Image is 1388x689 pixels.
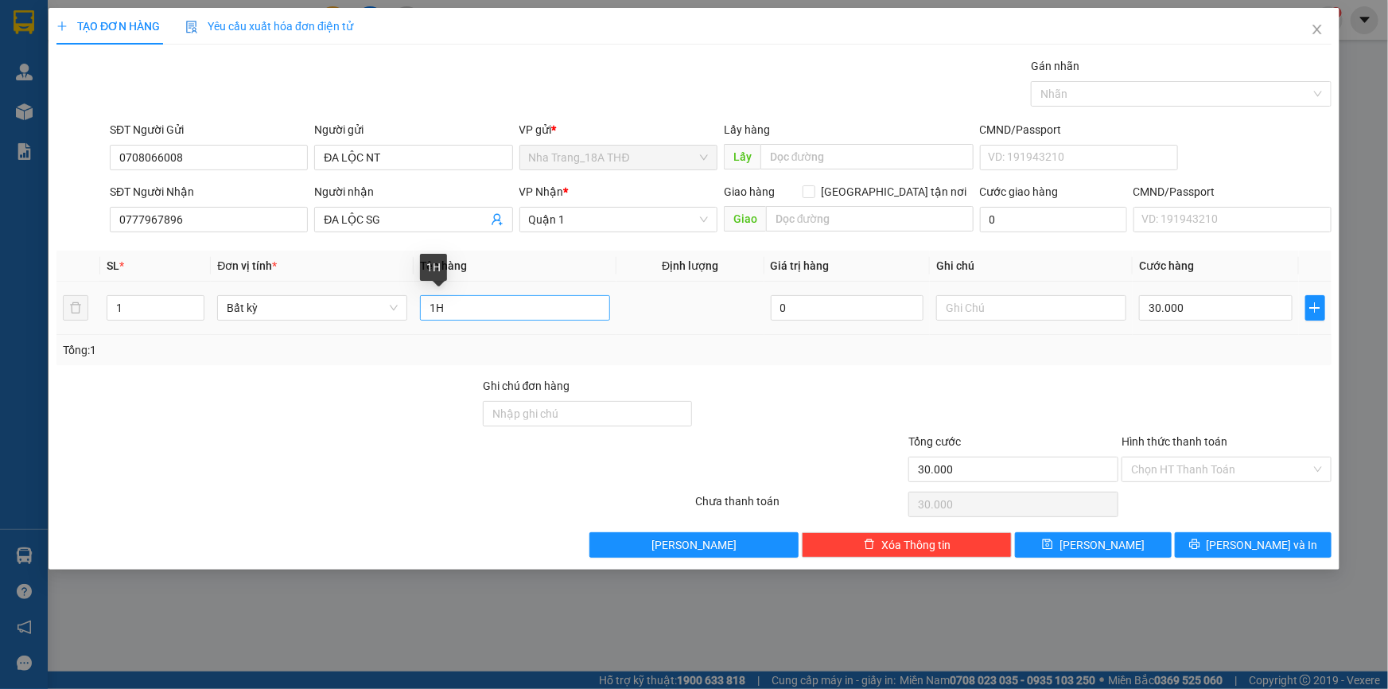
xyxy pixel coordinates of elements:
div: CMND/Passport [980,121,1178,138]
div: Người gửi [314,121,512,138]
div: Chưa thanh toán [694,492,908,520]
span: TẠO ĐƠN HÀNG [56,20,160,33]
span: save [1042,539,1053,551]
label: Hình thức thanh toán [1122,435,1227,448]
input: Dọc đường [766,206,974,232]
span: user-add [491,213,503,226]
span: Yêu cầu xuất hóa đơn điện tử [185,20,353,33]
button: save[PERSON_NAME] [1015,532,1172,558]
span: Giao [724,206,766,232]
label: Gán nhãn [1031,60,1079,72]
div: SĐT Người Gửi [110,121,308,138]
button: delete [63,295,88,321]
span: [PERSON_NAME] và In [1207,536,1318,554]
button: [PERSON_NAME] [589,532,799,558]
span: Giao hàng [724,185,775,198]
span: SL [107,259,119,272]
span: printer [1189,539,1200,551]
span: delete [864,539,875,551]
span: Xóa Thông tin [881,536,951,554]
div: Tổng: 1 [63,341,536,359]
span: Increase Value [186,296,204,308]
span: plus [1306,302,1324,314]
div: SĐT Người Nhận [110,183,308,200]
div: 1H [420,254,447,281]
span: Lấy [724,144,760,169]
span: Đơn vị tính [217,259,277,272]
span: Định lượng [662,259,718,272]
button: Close [1295,8,1339,53]
button: plus [1305,295,1325,321]
input: 0 [771,295,924,321]
input: Ghi chú đơn hàng [483,401,693,426]
span: Giá trị hàng [771,259,830,272]
th: Ghi chú [930,251,1133,282]
button: deleteXóa Thông tin [802,532,1012,558]
input: Cước giao hàng [980,207,1127,232]
div: VP gửi [519,121,717,138]
span: down [191,309,200,319]
span: VP Nhận [519,185,564,198]
span: Lấy hàng [724,123,770,136]
span: Quận 1 [529,208,708,232]
span: plus [56,21,68,32]
div: Người nhận [314,183,512,200]
span: Decrease Value [186,308,204,320]
label: Ghi chú đơn hàng [483,380,570,392]
span: Bất kỳ [227,296,398,320]
span: Nha Trang_18A THĐ [529,146,708,169]
span: [PERSON_NAME] [651,536,737,554]
span: [PERSON_NAME] [1059,536,1145,554]
input: Dọc đường [760,144,974,169]
input: VD: Bàn, Ghế [420,295,610,321]
label: Cước giao hàng [980,185,1059,198]
img: icon [185,21,198,33]
span: [GEOGRAPHIC_DATA] tận nơi [815,183,974,200]
div: CMND/Passport [1133,183,1332,200]
span: Tổng cước [908,435,961,448]
span: up [191,298,200,308]
span: close [1311,23,1324,36]
input: Ghi Chú [936,295,1126,321]
span: Cước hàng [1139,259,1194,272]
button: printer[PERSON_NAME] và In [1175,532,1332,558]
